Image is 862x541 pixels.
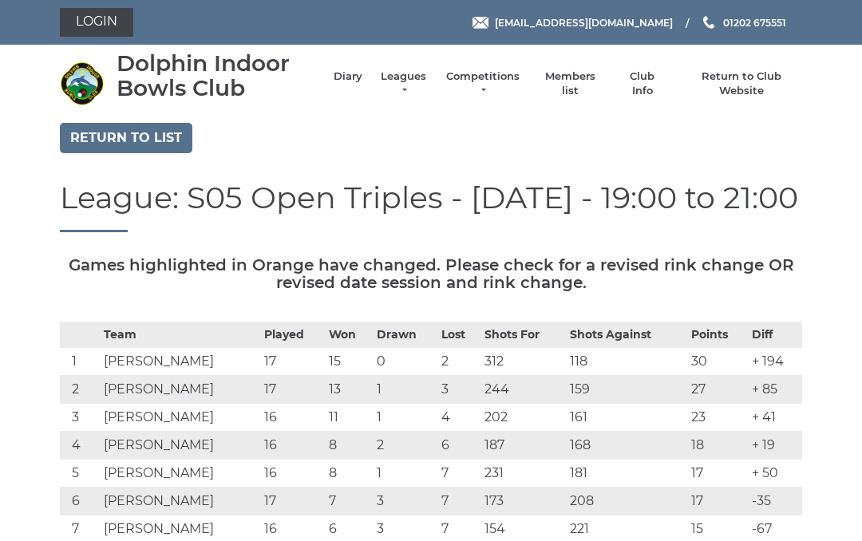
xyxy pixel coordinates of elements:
[723,16,786,28] span: 01202 675551
[566,432,687,460] td: 168
[480,404,566,432] td: 202
[60,404,100,432] td: 3
[60,348,100,376] td: 1
[260,432,325,460] td: 16
[373,460,437,488] td: 1
[325,322,373,348] th: Won
[373,432,437,460] td: 2
[60,460,100,488] td: 5
[117,51,318,101] div: Dolphin Indoor Bowls Club
[373,322,437,348] th: Drawn
[100,322,260,348] th: Team
[378,69,429,98] a: Leagues
[748,404,802,432] td: + 41
[260,488,325,515] td: 17
[703,16,714,29] img: Phone us
[100,488,260,515] td: [PERSON_NAME]
[334,69,362,84] a: Diary
[480,488,566,515] td: 173
[260,404,325,432] td: 16
[437,460,480,488] td: 7
[748,432,802,460] td: + 19
[100,348,260,376] td: [PERSON_NAME]
[325,432,373,460] td: 8
[60,256,802,291] h5: Games highlighted in Orange have changed. Please check for a revised rink change OR revised date ...
[687,322,748,348] th: Points
[100,404,260,432] td: [PERSON_NAME]
[260,348,325,376] td: 17
[480,460,566,488] td: 231
[473,17,488,29] img: Email
[325,404,373,432] td: 11
[60,8,133,37] a: Login
[100,460,260,488] td: [PERSON_NAME]
[748,460,802,488] td: + 50
[325,348,373,376] td: 15
[619,69,666,98] a: Club Info
[566,322,687,348] th: Shots Against
[60,488,100,515] td: 6
[373,488,437,515] td: 3
[566,488,687,515] td: 208
[100,432,260,460] td: [PERSON_NAME]
[687,348,748,376] td: 30
[687,404,748,432] td: 23
[536,69,603,98] a: Members list
[480,322,566,348] th: Shots For
[480,376,566,404] td: 244
[445,69,521,98] a: Competitions
[373,348,437,376] td: 0
[437,376,480,404] td: 3
[325,376,373,404] td: 13
[566,376,687,404] td: 159
[60,181,802,233] h1: League: S05 Open Triples - [DATE] - 19:00 to 21:00
[748,488,802,515] td: -35
[480,432,566,460] td: 187
[373,376,437,404] td: 1
[687,376,748,404] td: 27
[373,404,437,432] td: 1
[701,15,786,30] a: Phone us 01202 675551
[260,376,325,404] td: 17
[748,322,802,348] th: Diff
[437,348,480,376] td: 2
[60,432,100,460] td: 4
[495,16,673,28] span: [EMAIL_ADDRESS][DOMAIN_NAME]
[100,376,260,404] td: [PERSON_NAME]
[437,432,480,460] td: 6
[566,460,687,488] td: 181
[437,404,480,432] td: 4
[473,15,673,30] a: Email [EMAIL_ADDRESS][DOMAIN_NAME]
[325,460,373,488] td: 8
[60,123,192,153] a: Return to list
[687,460,748,488] td: 17
[566,404,687,432] td: 161
[260,322,325,348] th: Played
[437,488,480,515] td: 7
[480,348,566,376] td: 312
[687,432,748,460] td: 18
[748,376,802,404] td: + 85
[60,61,104,105] img: Dolphin Indoor Bowls Club
[682,69,802,98] a: Return to Club Website
[60,376,100,404] td: 2
[260,460,325,488] td: 16
[687,488,748,515] td: 17
[325,488,373,515] td: 7
[566,348,687,376] td: 118
[748,348,802,376] td: + 194
[437,322,480,348] th: Lost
